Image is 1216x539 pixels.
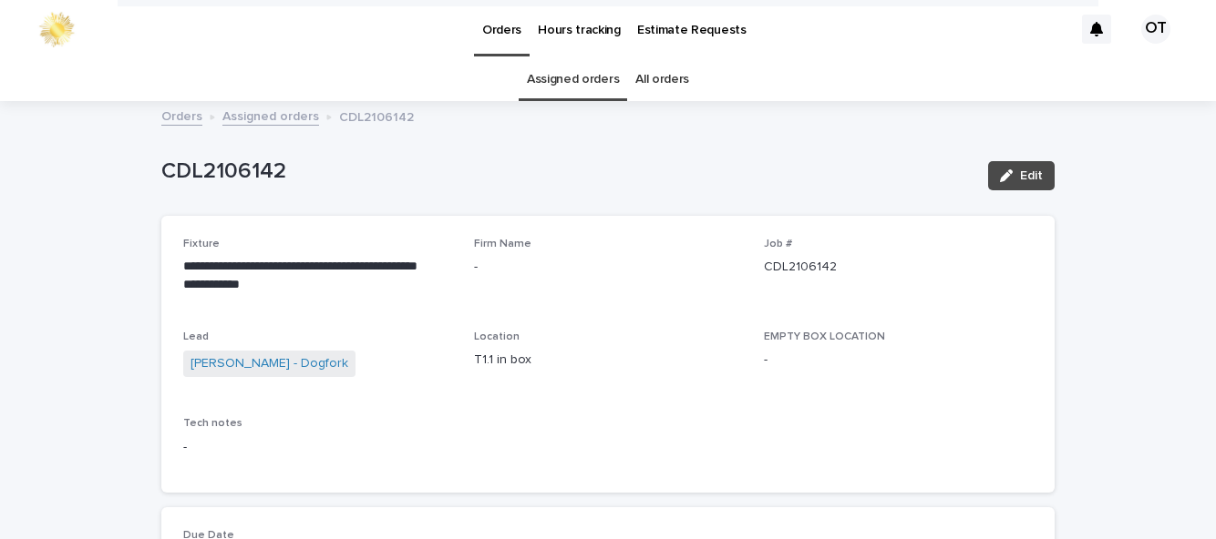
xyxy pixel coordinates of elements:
[222,105,319,126] a: Assigned orders
[161,105,202,126] a: Orders
[1141,15,1170,44] div: OT
[764,351,1033,370] p: -
[183,418,242,429] span: Tech notes
[527,58,619,101] a: Assigned orders
[764,258,1033,277] p: CDL2106142
[988,161,1055,190] button: Edit
[635,58,689,101] a: All orders
[1020,169,1043,182] span: Edit
[474,331,520,342] span: Location
[764,331,885,342] span: EMPTY BOX LOCATION
[183,438,1033,457] p: -
[339,106,414,126] p: CDL2106142
[474,258,743,277] p: -
[183,331,209,342] span: Lead
[474,351,743,370] p: T1.1 in box
[764,239,792,249] span: Job #
[36,11,77,47] img: 0ffKfDbyRa2Iv8hnaAqg
[183,239,220,249] span: Fixture
[191,354,348,373] a: [PERSON_NAME] - Dogfork
[161,158,974,185] p: CDL2106142
[474,239,531,249] span: Firm Name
